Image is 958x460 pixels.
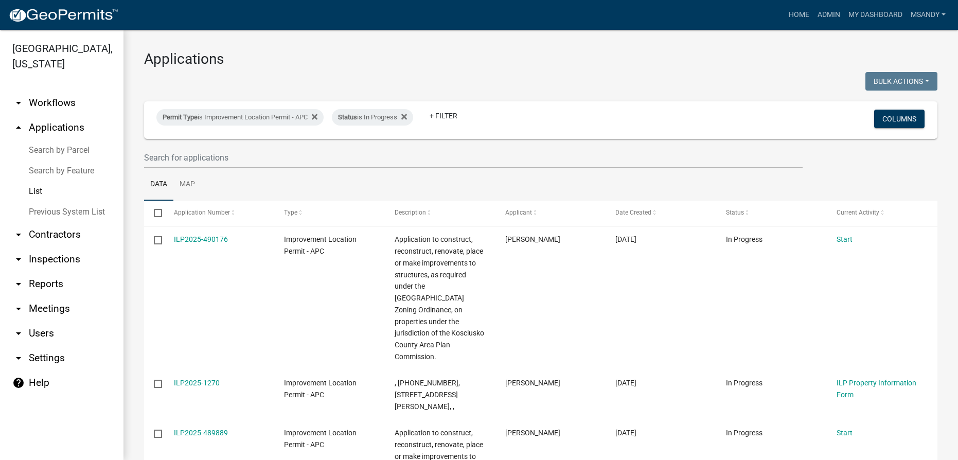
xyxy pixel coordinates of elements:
i: arrow_drop_up [12,121,25,134]
a: Data [144,168,173,201]
i: arrow_drop_down [12,97,25,109]
span: Type [284,209,297,216]
span: Status [726,209,744,216]
a: Start [837,429,853,437]
span: 10/08/2025 [615,379,636,387]
span: KYLE SWARTZ [505,379,560,387]
a: Map [173,168,201,201]
i: arrow_drop_down [12,303,25,315]
i: arrow_drop_down [12,327,25,340]
datatable-header-cell: Current Activity [826,201,937,225]
a: Start [837,235,853,243]
div: is In Progress [332,109,413,126]
datatable-header-cell: Applicant [495,201,606,225]
span: In Progress [726,379,762,387]
a: ILP2025-489889 [174,429,228,437]
i: arrow_drop_down [12,228,25,241]
div: is Improvement Location Permit - APC [156,109,324,126]
button: Columns [874,110,925,128]
datatable-header-cell: Application Number [164,201,274,225]
span: Status [338,113,357,121]
h3: Applications [144,50,937,68]
span: Steven Bogunia [505,429,560,437]
span: prashant patel [505,235,560,243]
span: In Progress [726,429,762,437]
a: Admin [813,5,844,25]
a: ILP2025-490176 [174,235,228,243]
datatable-header-cell: Description [385,201,495,225]
span: Permit Type [163,113,198,121]
span: Application Number [174,209,230,216]
span: Current Activity [837,209,879,216]
a: Home [785,5,813,25]
input: Search for applications [144,147,803,168]
button: Bulk Actions [865,72,937,91]
i: help [12,377,25,389]
span: Applicant [505,209,532,216]
i: arrow_drop_down [12,352,25,364]
span: 10/08/2025 [615,429,636,437]
a: msandy [907,5,950,25]
datatable-header-cell: Date Created [606,201,716,225]
span: Improvement Location Permit - APC [284,235,357,255]
span: Improvement Location Permit - APC [284,379,357,399]
span: 10/09/2025 [615,235,636,243]
span: , 005-083-368, 4427 N SULLIVAN RD, , ILP2025-1270, , [395,379,460,411]
span: Application to construct, reconstruct, renovate, place or make improvements to structures, as req... [395,235,484,361]
span: Description [395,209,426,216]
span: In Progress [726,235,762,243]
datatable-header-cell: Status [716,201,827,225]
a: ILP Property Information Form [837,379,916,399]
span: Date Created [615,209,651,216]
datatable-header-cell: Type [274,201,385,225]
span: Improvement Location Permit - APC [284,429,357,449]
a: + Filter [421,107,466,125]
a: ILP2025-1270 [174,379,220,387]
i: arrow_drop_down [12,278,25,290]
a: My Dashboard [844,5,907,25]
datatable-header-cell: Select [144,201,164,225]
i: arrow_drop_down [12,253,25,266]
